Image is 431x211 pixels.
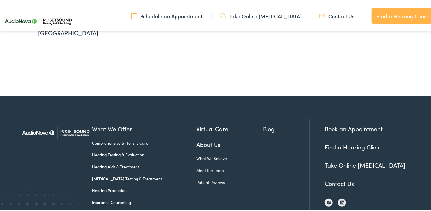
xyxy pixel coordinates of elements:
a: Take Online [MEDICAL_DATA] [325,160,405,168]
a: Hearing Protection [92,186,196,192]
a: [MEDICAL_DATA] Testing & Treatment [92,174,196,180]
a: Schedule an Appointment [131,11,203,18]
img: Facebook icon, indicating the presence of the site or brand on the social media platform. [327,199,331,203]
a: What We Believe [196,154,263,160]
img: utility icon [131,11,137,18]
img: utility icon [220,11,226,18]
a: Take Online [MEDICAL_DATA] [220,11,302,18]
a: Contact Us [319,11,355,18]
a: About Us [196,139,263,148]
a: Virtual Care [196,123,263,132]
a: What We Offer [92,123,196,132]
a: Find a Hearing Clinic [325,142,381,150]
a: Patient Reviews [196,178,263,184]
a: Meet the Team [196,166,263,172]
a: Book an Appointment [325,123,383,132]
a: Hearing Aids & Treatment [92,162,196,168]
a: Insurance Counseling [92,198,196,204]
a: Comprehensive & Holistic Care [92,139,196,145]
a: Blog [263,123,309,132]
a: Contact Us [325,178,354,186]
img: utility icon [319,11,325,18]
img: Puget Sound Hearing Aid & Audiology [18,118,94,145]
a: Hearing Testing & Evaluation [92,150,196,156]
img: LinkedIn [340,199,344,204]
